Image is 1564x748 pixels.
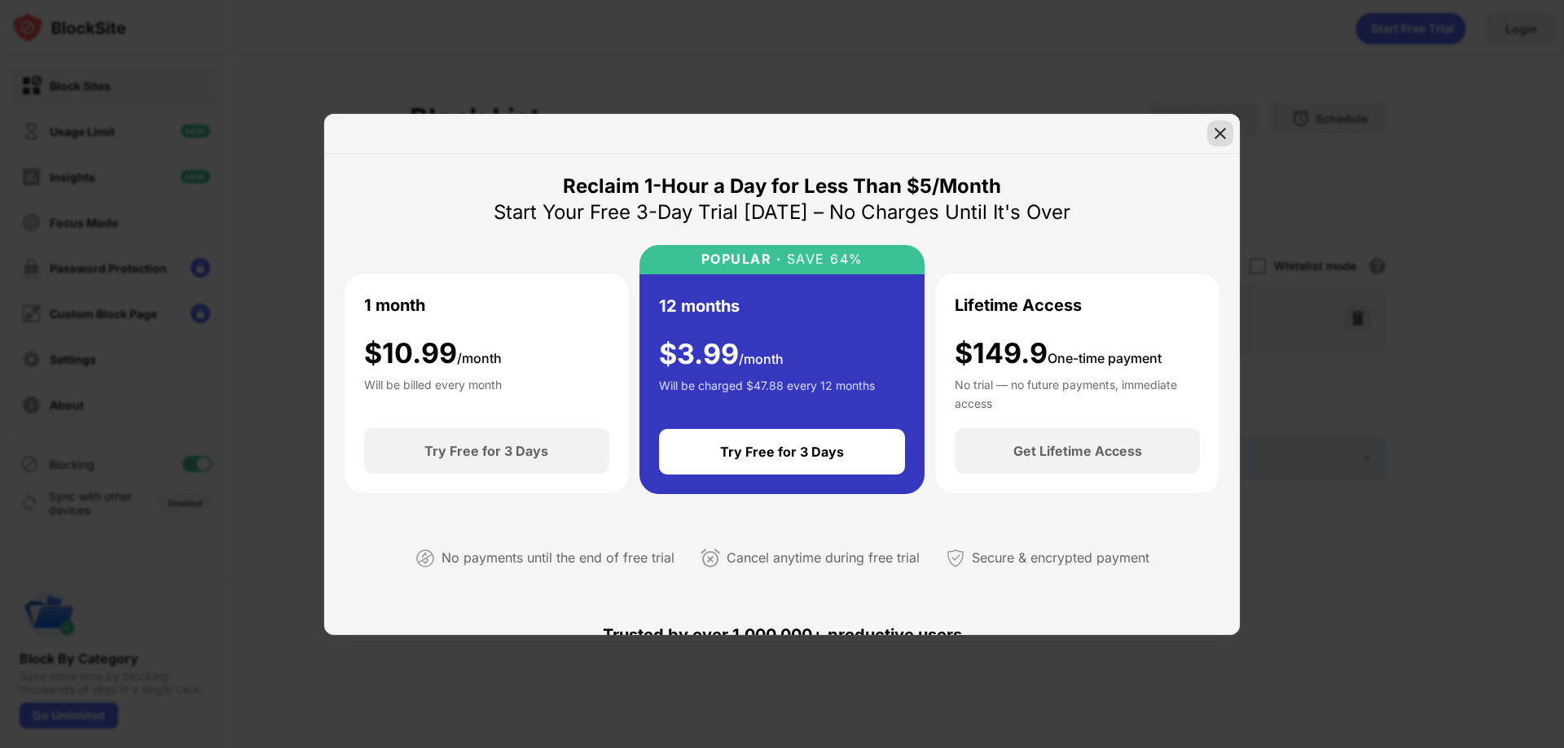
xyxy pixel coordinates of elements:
span: /month [457,350,502,366]
div: 1 month [364,293,425,317]
div: Cancel anytime during free trial [727,546,920,570]
div: POPULAR · [701,252,782,267]
div: Trusted by over 1,000,000+ productive users [344,596,1220,674]
div: Reclaim 1-Hour a Day for Less Than $5/Month [563,173,1001,199]
div: 12 months [659,294,740,318]
div: Lifetime Access [955,293,1082,317]
img: secured-payment [946,549,965,568]
div: No payments until the end of free trial [442,546,674,570]
div: $ 3.99 [659,338,784,371]
div: Get Lifetime Access [1013,443,1142,459]
div: $149.9 [955,337,1162,370]
div: $ 10.99 [364,337,502,370]
div: No trial — no future payments, immediate access [955,376,1200,409]
div: Will be billed every month [364,376,502,409]
div: SAVE 64% [781,252,863,267]
div: Try Free for 3 Days [424,443,548,459]
img: not-paying [415,549,435,568]
div: Try Free for 3 Days [720,444,844,460]
div: Will be charged $47.88 every 12 months [659,377,875,409]
div: Start Your Free 3-Day Trial [DATE] – No Charges Until It's Over [494,199,1070,225]
span: One-time payment [1048,350,1162,366]
span: /month [739,351,784,367]
img: cancel-anytime [701,549,720,568]
div: Secure & encrypted payment [972,546,1149,570]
